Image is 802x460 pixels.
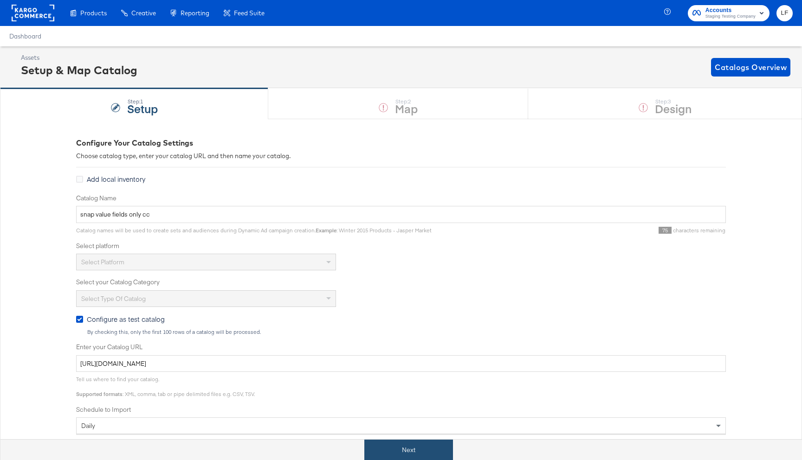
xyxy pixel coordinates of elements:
[77,291,336,307] div: Select type of catalog
[715,61,787,74] span: Catalogs Overview
[21,62,137,78] div: Setup & Map Catalog
[80,9,107,17] span: Products
[76,242,726,250] label: Select platform
[76,405,726,414] label: Schedule to Import
[127,101,158,116] strong: Setup
[316,227,336,234] strong: Example
[81,422,95,430] span: daily
[688,5,770,21] button: AccountsStaging Testing Company
[76,152,726,160] div: Choose catalog type, enter your catalog URL and then name your catalog.
[87,314,165,324] span: Configure as test catalog
[76,138,726,148] div: Configure Your Catalog Settings
[76,343,726,351] label: Enter your Catalog URL
[705,6,756,15] span: Accounts
[432,227,726,234] div: characters remaining
[76,278,726,287] label: Select your Catalog Category
[705,13,756,20] span: Staging Testing Company
[659,227,672,234] span: 75
[77,254,336,270] div: Select platform
[21,53,137,62] div: Assets
[776,5,793,21] button: LF
[87,174,145,184] span: Add local inventory
[76,194,726,203] label: Catalog Name
[76,355,726,372] input: Enter Catalog URL, e.g. http://www.example.com/products.xml
[181,9,209,17] span: Reporting
[711,58,790,77] button: Catalogs Overview
[76,206,726,223] input: Name your catalog e.g. My Dynamic Product Catalog
[76,376,255,397] span: Tell us where to find your catalog. : XML, comma, tab or pipe delimited files e.g. CSV, TSV.
[76,390,123,397] strong: Supported formats
[9,32,41,40] a: Dashboard
[780,8,789,19] span: LF
[76,227,432,234] span: Catalog names will be used to create sets and audiences during Dynamic Ad campaign creation. : Wi...
[87,329,726,335] div: By checking this, only the first 100 rows of a catalog will be processed.
[131,9,156,17] span: Creative
[234,9,265,17] span: Feed Suite
[127,98,158,105] div: Step: 1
